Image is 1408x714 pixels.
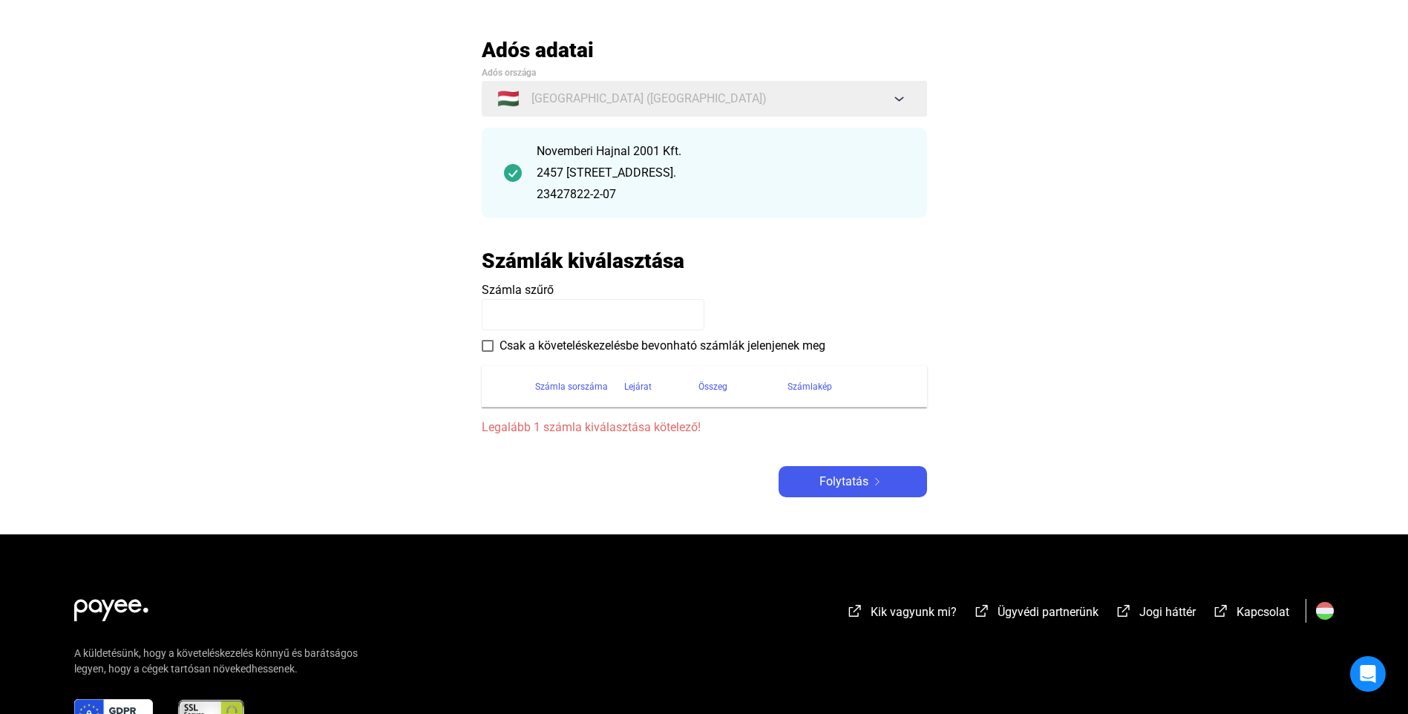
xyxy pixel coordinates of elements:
h2: Számlák kiválasztása [482,248,684,274]
div: Számlakép [788,378,832,396]
img: external-link-white [846,603,864,618]
img: HU.svg [1316,602,1334,620]
div: 23427822-2-07 [537,186,905,203]
div: Összeg [698,378,788,396]
span: Jogi háttér [1139,605,1196,619]
img: arrow-right-white [868,478,886,485]
div: Open Intercom Messenger [1350,656,1386,692]
img: external-link-white [973,603,991,618]
div: 2457 [STREET_ADDRESS]. [537,164,905,182]
img: external-link-white [1115,603,1133,618]
span: [GEOGRAPHIC_DATA] ([GEOGRAPHIC_DATA]) [531,90,767,108]
span: Legalább 1 számla kiválasztása kötelező! [482,419,927,436]
a: external-link-whiteÜgyvédi partnerünk [973,607,1098,621]
span: Adós országa [482,68,536,78]
div: Lejárat [624,378,652,396]
div: Lejárat [624,378,698,396]
h2: Adós adatai [482,37,927,63]
img: checkmark-darker-green-circle [504,164,522,182]
span: Kapcsolat [1237,605,1289,619]
span: Számla szűrő [482,283,554,297]
span: Ügyvédi partnerünk [998,605,1098,619]
button: Folytatásarrow-right-white [779,466,927,497]
div: Számlakép [788,378,909,396]
span: Csak a követeléskezelésbe bevonható számlák jelenjenek meg [500,337,825,355]
a: external-link-whiteKik vagyunk mi? [846,607,957,621]
span: Kik vagyunk mi? [871,605,957,619]
span: 🇭🇺 [497,90,520,108]
div: Számla sorszáma [535,378,608,396]
a: external-link-whiteKapcsolat [1212,607,1289,621]
img: white-payee-white-dot.svg [74,591,148,621]
img: external-link-white [1212,603,1230,618]
div: Novemberi Hajnal 2001 Kft. [537,143,905,160]
span: Folytatás [819,473,868,491]
div: Összeg [698,378,727,396]
button: 🇭🇺[GEOGRAPHIC_DATA] ([GEOGRAPHIC_DATA]) [482,81,927,117]
div: Számla sorszáma [535,378,624,396]
a: external-link-whiteJogi háttér [1115,607,1196,621]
